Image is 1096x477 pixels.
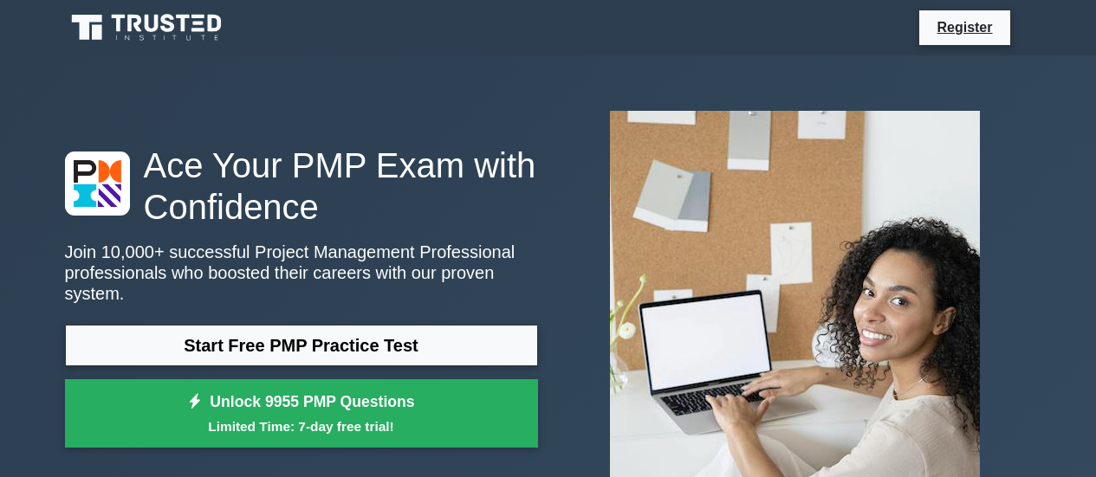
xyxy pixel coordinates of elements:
a: Unlock 9955 PMP QuestionsLimited Time: 7-day free trial! [65,379,538,448]
p: Join 10,000+ successful Project Management Professional professionals who boosted their careers w... [65,242,538,304]
small: Limited Time: 7-day free trial! [87,416,516,436]
h1: Ace Your PMP Exam with Confidence [65,145,538,228]
a: Register [926,16,1002,38]
a: Start Free PMP Practice Test [65,325,538,366]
